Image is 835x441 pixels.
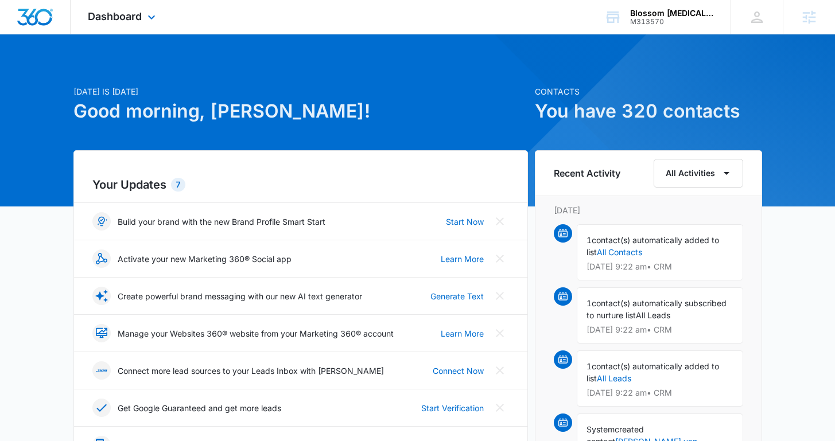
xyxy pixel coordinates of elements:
[587,298,592,308] span: 1
[491,324,509,342] button: Close
[118,253,292,265] p: Activate your new Marketing 360® Social app
[554,166,620,180] h6: Recent Activity
[421,402,484,414] a: Start Verification
[491,287,509,305] button: Close
[587,298,727,320] span: contact(s) automatically subscribed to nurture list
[118,402,281,414] p: Get Google Guaranteed and get more leads
[88,10,142,22] span: Dashboard
[73,85,528,97] p: [DATE] is [DATE]
[491,249,509,268] button: Close
[636,310,670,320] span: All Leads
[441,253,484,265] a: Learn More
[73,97,528,125] h1: Good morning, [PERSON_NAME]!
[587,235,592,245] span: 1
[441,327,484,339] a: Learn More
[654,159,743,188] button: All Activities
[491,399,509,417] button: Close
[587,361,592,371] span: 1
[587,424,615,434] span: System
[446,216,484,228] a: Start Now
[118,365,384,377] p: Connect more lead sources to your Leads Inbox with [PERSON_NAME]
[587,263,733,271] p: [DATE] 9:22 am • CRM
[430,290,484,302] a: Generate Text
[630,9,714,18] div: account name
[587,389,733,397] p: [DATE] 9:22 am • CRM
[433,365,484,377] a: Connect Now
[92,176,509,193] h2: Your Updates
[554,204,743,216] p: [DATE]
[630,18,714,26] div: account id
[118,290,362,302] p: Create powerful brand messaging with our new AI text generator
[491,361,509,380] button: Close
[535,97,762,125] h1: You have 320 contacts
[118,327,394,339] p: Manage your Websites 360® website from your Marketing 360® account
[171,178,185,192] div: 7
[597,247,642,257] a: All Contacts
[491,212,509,231] button: Close
[597,373,631,383] a: All Leads
[535,85,762,97] p: Contacts
[587,326,733,334] p: [DATE] 9:22 am • CRM
[118,216,325,228] p: Build your brand with the new Brand Profile Smart Start
[587,361,719,383] span: contact(s) automatically added to list
[587,235,719,257] span: contact(s) automatically added to list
